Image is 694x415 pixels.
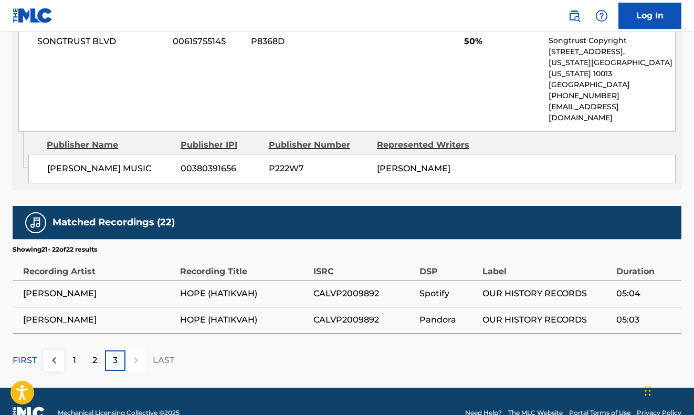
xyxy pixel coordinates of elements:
div: Publisher Number [269,139,370,151]
div: DSP [419,254,477,278]
span: HOPE (HATIKVAH) [180,314,309,326]
span: Pandora [419,314,477,326]
span: 05:04 [616,287,676,300]
span: SONGTRUST BLVD [37,35,165,48]
span: P8368D [251,35,346,48]
div: Represented Writers [377,139,478,151]
img: MLC Logo [13,8,53,23]
div: Publisher IPI [181,139,261,151]
span: 50% [464,35,541,48]
p: [PHONE_NUMBER] [549,90,675,101]
span: 05:03 [616,314,676,326]
span: CALVP2009892 [313,287,414,300]
p: FIRST [13,354,37,367]
span: 00615755145 [173,35,243,48]
a: Log In [618,3,681,29]
p: [STREET_ADDRESS], [549,46,675,57]
div: Label [482,254,611,278]
img: search [568,9,581,22]
p: [US_STATE][GEOGRAPHIC_DATA][US_STATE] 10013 [549,57,675,79]
iframe: Chat Widget [642,365,694,415]
img: help [595,9,608,22]
div: Help [591,5,612,26]
p: [EMAIL_ADDRESS][DOMAIN_NAME] [549,101,675,123]
div: ISRC [313,254,414,278]
span: Spotify [419,287,477,300]
p: [GEOGRAPHIC_DATA] [549,79,675,90]
h5: Matched Recordings (22) [52,216,175,229]
p: 3 [113,354,118,367]
div: Publisher Name [47,139,173,151]
p: 2 [92,354,97,367]
span: OUR HISTORY RECORDS [482,314,611,326]
div: Duration [616,254,676,278]
span: [PERSON_NAME] [23,314,175,326]
span: HOPE (HATIKVAH) [180,287,309,300]
span: [PERSON_NAME] [23,287,175,300]
div: Recording Title [180,254,309,278]
span: P222W7 [269,162,369,175]
p: LAST [153,354,174,367]
img: Matched Recordings [29,216,42,229]
span: 00380391656 [181,162,260,175]
div: Drag [645,375,651,407]
span: CALVP2009892 [313,314,414,326]
span: OUR HISTORY RECORDS [482,287,611,300]
a: Public Search [564,5,585,26]
img: left [48,354,60,367]
span: [PERSON_NAME] MUSIC [47,162,173,175]
p: Showing 21 - 22 of 22 results [13,245,97,254]
p: Songtrust Copyright [549,35,675,46]
p: 1 [73,354,76,367]
div: Recording Artist [23,254,175,278]
span: [PERSON_NAME] [377,163,450,173]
